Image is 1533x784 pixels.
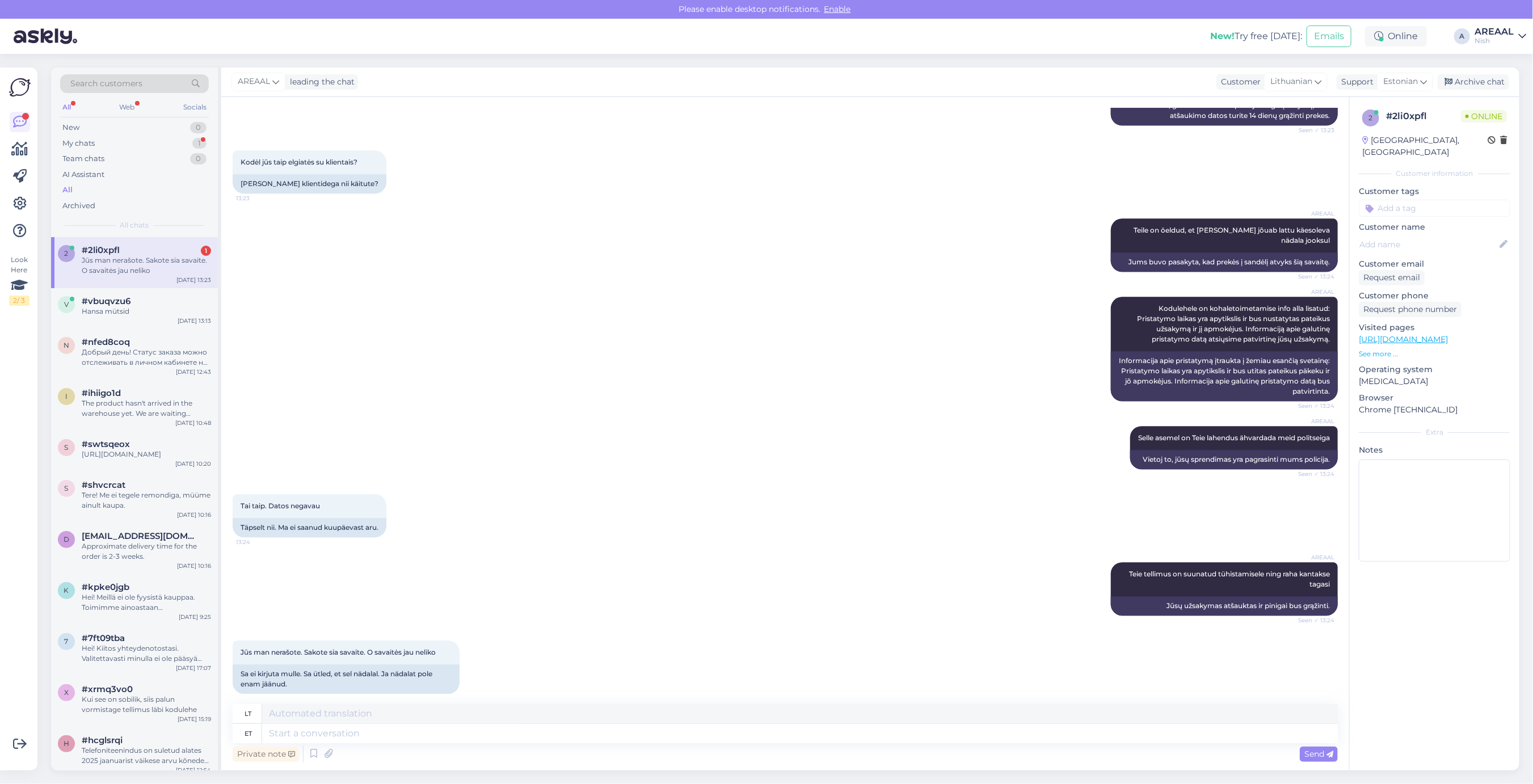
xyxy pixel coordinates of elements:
[82,684,133,694] span: #xrmq3vo0
[233,664,460,694] div: Sa ei kirjuta mulle. Sa ütled, et sel nädalal. Ja nädalat pole enam jäänud.
[176,276,211,284] div: [DATE] 13:23
[192,138,207,149] div: 1
[176,766,211,774] div: [DATE] 12:54
[1386,109,1461,123] div: # 2li0xpfl
[1359,322,1510,334] p: Visited pages
[65,249,69,258] span: 2
[9,296,30,306] div: 2 / 3
[82,306,211,317] div: Hansa mütsid
[82,531,200,541] span: dauksts@gmail.com
[1359,270,1425,285] div: Request email
[82,480,125,490] span: #shvcrcat
[1359,290,1510,302] p: Customer phone
[1292,288,1334,296] span: AREAAL
[1475,27,1526,45] a: AREAALNish
[178,715,211,723] div: [DATE] 15:19
[1292,402,1334,410] span: Seen ✓ 13:24
[245,704,252,723] div: lt
[190,122,207,133] div: 0
[82,633,125,643] span: #7ft09tba
[82,592,211,613] div: Hei! Meillä ei ole fyysistä kauppaa. Toimimme ainoastaan verkkokauppana ja lähetämme kaikki tilau...
[201,246,211,256] div: 1
[65,392,68,401] span: i
[62,153,104,165] div: Team chats
[1362,134,1488,158] div: [GEOGRAPHIC_DATA], [GEOGRAPHIC_DATA]
[177,562,211,570] div: [DATE] 10:16
[1359,334,1448,344] a: [URL][DOMAIN_NAME]
[1365,26,1427,47] div: Online
[64,739,69,748] span: h
[64,341,69,349] span: n
[1111,96,1338,125] div: Jei norite, galite susisiekti su policija. Pagal įstatymą, nuo atšaukimo datos turite 14 dienų gr...
[1292,417,1334,425] span: AREAAL
[1359,376,1510,387] p: [MEDICAL_DATA]
[1359,186,1510,197] p: Customer tags
[241,158,357,166] span: Kodėl jūs taip elgiatės su klientais?
[82,694,211,715] div: Kui see on sobilik, siis palun vormistage tellimus läbi kodulehe
[82,449,211,460] div: [URL][DOMAIN_NAME]
[1359,221,1510,233] p: Customer name
[821,4,854,14] span: Enable
[1475,36,1514,45] div: Nish
[1292,616,1334,625] span: Seen ✓ 13:24
[1137,304,1332,343] span: Kodulehele on kohaletoimetamise info alla lisatud: Pristatymo laikas yra apytikslis ir bus nustat...
[82,255,211,276] div: Jūs man nerašote. Sakote sia savaite. O savaitės jau neliko
[1138,433,1330,442] span: Selle asemel on Teie lahendus ähvardada meid politseiga
[1337,76,1374,88] div: Support
[1359,364,1510,376] p: Operating system
[233,518,386,537] div: Täpselt nii. Ma ei saanud kuupäevast aru.
[1210,29,1302,43] div: Try free [DATE]:
[82,245,120,255] span: #2li0xpfl
[117,100,137,115] div: Web
[181,100,209,115] div: Socials
[62,122,79,133] div: New
[1270,75,1312,88] span: Lithuanian
[1210,31,1235,41] b: New!
[1461,110,1507,123] span: Online
[1216,76,1261,88] div: Customer
[9,77,31,98] img: Askly Logo
[82,296,130,306] span: #vbuqvzu6
[1438,74,1509,90] div: Archive chat
[70,78,142,90] span: Search customers
[62,184,73,196] div: All
[175,460,211,468] div: [DATE] 10:20
[120,220,149,230] span: All chats
[82,398,211,419] div: The product hasn't arrived in the warehouse yet. We are waiting shipment during this week and aft...
[9,255,30,306] div: Look Here
[82,337,130,347] span: #nfed8coq
[1130,450,1338,469] div: Vietoj to, jūsų sprendimas yra pagrasinti mums policija.
[176,664,211,672] div: [DATE] 17:07
[1111,596,1338,616] div: Jūsų užsakymas atšauktas ir pinigai bus grąžinti.
[1359,427,1510,437] div: Extra
[1383,75,1418,88] span: Estonian
[177,511,211,519] div: [DATE] 10:16
[1307,26,1351,47] button: Emails
[82,541,211,562] div: Approximate delivery time for the order is 2-3 weeks.
[236,538,279,546] span: 13:24
[1359,302,1462,317] div: Request phone number
[233,174,386,193] div: [PERSON_NAME] klientidega nii käitute?
[1359,238,1497,251] input: Add name
[1454,28,1470,44] div: A
[175,419,211,427] div: [DATE] 10:48
[1292,272,1334,281] span: Seen ✓ 13:24
[1304,749,1333,759] span: Send
[62,200,95,212] div: Archived
[1369,113,1373,122] span: 2
[1359,168,1510,179] div: Customer information
[238,75,270,88] span: AREAAL
[1359,200,1510,217] input: Add a tag
[82,643,211,664] div: Hei! Kiitos yhteydenotostasi. Valitettavasti minulla ei ole pääsyä tuotetietoihin, [PERSON_NAME] ...
[1359,349,1510,359] p: See more ...
[64,586,69,595] span: k
[176,368,211,376] div: [DATE] 12:43
[65,443,69,452] span: s
[65,484,69,492] span: s
[1475,27,1514,36] div: AREAAL
[82,347,211,368] div: Добрый день! Статус заказа можно отслеживать в личном кабинете на странице "Отслеживание заказа"....
[1292,126,1334,134] span: Seen ✓ 13:23
[64,300,69,309] span: v
[62,169,104,180] div: AI Assistant
[1111,252,1338,272] div: Jums buvo pasakyta, kad prekės į sandėlį atvyks šią savaitę.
